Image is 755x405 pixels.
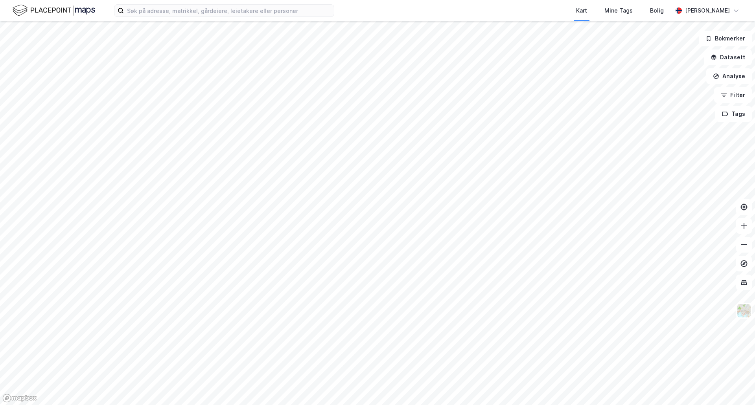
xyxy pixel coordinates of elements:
div: Kontrollprogram for chat [716,367,755,405]
div: Kart [576,6,587,15]
img: logo.f888ab2527a4732fd821a326f86c7f29.svg [13,4,95,17]
div: [PERSON_NAME] [685,6,730,15]
iframe: Chat Widget [716,367,755,405]
div: Bolig [650,6,664,15]
input: Søk på adresse, matrikkel, gårdeiere, leietakere eller personer [124,5,334,16]
div: Mine Tags [604,6,633,15]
